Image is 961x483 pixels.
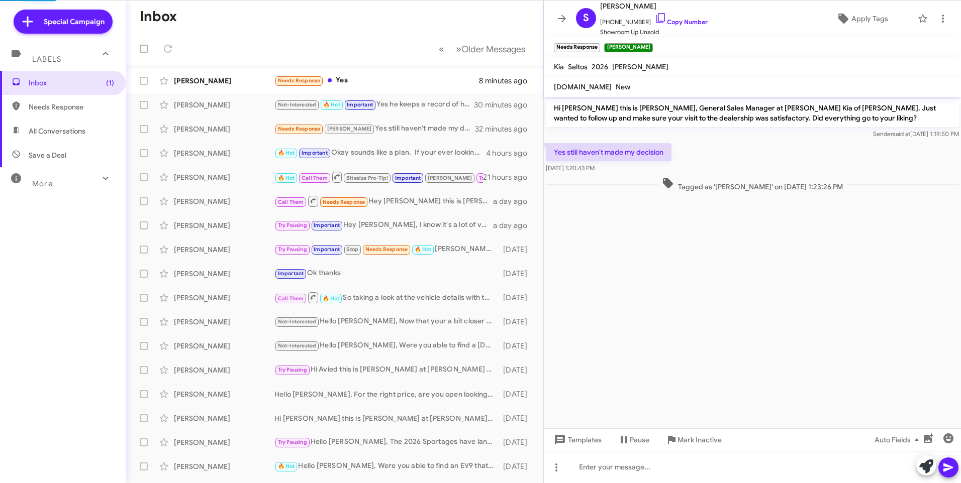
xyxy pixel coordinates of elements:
[278,439,307,445] span: Try Pausing
[499,269,535,279] div: [DATE]
[544,431,610,449] button: Templates
[32,55,61,64] span: Labels
[323,199,365,205] span: Needs Response
[174,365,274,375] div: [PERSON_NAME]
[274,316,499,327] div: Hello [PERSON_NAME], Now that your a bit closer to your lease end, would you consider an early up...
[499,365,535,375] div: [DATE]
[433,39,531,59] nav: Page navigation example
[278,463,295,469] span: 🔥 Hot
[174,76,274,86] div: [PERSON_NAME]
[274,219,493,231] div: Hey [PERSON_NAME], I know it's a lot of vehicles to sift through, but were you able to find a veh...
[278,77,321,84] span: Needs Response
[546,99,959,127] p: Hi [PERSON_NAME] this is [PERSON_NAME], General Sales Manager at [PERSON_NAME] Kia of [PERSON_NAM...
[493,196,535,206] div: a day ago
[174,461,274,471] div: [PERSON_NAME]
[274,340,499,351] div: Hello [PERSON_NAME], Were you able to find a [DATE] that fit your needs?
[678,431,722,449] span: Mark Inactive
[486,148,535,158] div: 4 hours ago
[278,150,295,156] span: 🔥 Hot
[174,389,274,399] div: [PERSON_NAME]
[433,39,450,59] button: Previous
[600,27,708,37] span: Showroom Up Unsold
[415,246,432,253] span: 🔥 Hot
[274,268,499,279] div: Ok thanks
[630,431,649,449] span: Pause
[274,147,486,159] div: Okay sounds like a plan. If your ever looking for an extended warranty we are happy to help out w...
[493,220,535,230] div: a day ago
[14,10,113,34] a: Special Campaign
[278,175,295,181] span: 🔥 Hot
[278,342,317,349] span: Not-Interested
[612,62,668,71] span: [PERSON_NAME]
[174,245,274,255] div: [PERSON_NAME]
[499,461,535,471] div: [DATE]
[475,124,535,134] div: 32 minutes ago
[174,124,274,134] div: [PERSON_NAME]
[274,389,499,399] div: Hello [PERSON_NAME], For the right price, are you open looking to sell your Sportage?
[568,62,588,71] span: Seltos
[893,130,910,138] span: said at
[274,291,499,304] div: So taking a look at the vehicle details with the appraiser, it looks like we would be able to tra...
[274,244,499,255] div: [PERSON_NAME] we will be at [GEOGRAPHIC_DATA] around 10am
[32,179,53,188] span: More
[278,101,317,108] span: Not-Interested
[346,246,358,253] span: Stop
[278,270,304,277] span: Important
[479,76,535,86] div: 8 minutes ago
[274,436,499,448] div: Hello [PERSON_NAME], The 2026 Sportages have landed! I took a look at your current Sportage, it l...
[274,99,475,110] div: Yes he keeps a record of his previous customers, but he isn't allowed to keep any contract inform...
[140,9,177,25] h1: Inbox
[174,100,274,110] div: [PERSON_NAME]
[174,317,274,327] div: [PERSON_NAME]
[278,246,307,253] span: Try Pausing
[499,341,535,351] div: [DATE]
[851,10,888,28] span: Apply Tags
[552,431,602,449] span: Templates
[302,175,328,181] span: Call Them
[274,75,479,86] div: Yes
[657,431,730,449] button: Mark Inactive
[554,43,600,52] small: Needs Response
[461,44,525,55] span: Older Messages
[499,413,535,423] div: [DATE]
[174,341,274,351] div: [PERSON_NAME]
[658,177,847,192] span: Tagged as '[PERSON_NAME]' on [DATE] 1:23:26 PM
[873,130,959,138] span: Sender [DATE] 1:19:50 PM
[274,171,483,183] div: Cool, just keep me posted
[274,364,499,376] div: Hi Avied this is [PERSON_NAME] at [PERSON_NAME] Kia of [PERSON_NAME]. Thanks again for being our ...
[395,175,421,181] span: Important
[327,126,372,132] span: [PERSON_NAME]
[274,195,493,207] div: Hey [PERSON_NAME] this is [PERSON_NAME] we spoke the other day can u call me at [PHONE_NUMBER]
[655,18,708,26] a: Copy Number
[604,43,652,52] small: [PERSON_NAME]
[278,222,307,228] span: Try Pausing
[274,123,475,135] div: Yes still haven't made my decision
[274,413,499,423] div: Hi [PERSON_NAME] this is [PERSON_NAME] at [PERSON_NAME] Kia of [PERSON_NAME]. Thanks again for be...
[554,82,612,91] span: [DOMAIN_NAME]
[600,12,708,27] span: [PHONE_NUMBER]
[314,246,340,253] span: Important
[499,317,535,327] div: [DATE]
[616,82,630,91] span: New
[29,78,114,88] span: Inbox
[44,17,105,27] span: Special Campaign
[174,148,274,158] div: [PERSON_NAME]
[583,10,589,26] span: S
[174,220,274,230] div: [PERSON_NAME]
[29,126,85,136] span: All Conversations
[174,172,274,182] div: [PERSON_NAME]
[811,10,913,28] button: Apply Tags
[29,150,66,160] span: Save a Deal
[174,269,274,279] div: [PERSON_NAME]
[546,143,671,161] p: Yes still haven't made my decision
[450,39,531,59] button: Next
[278,126,321,132] span: Needs Response
[499,293,535,303] div: [DATE]
[174,196,274,206] div: [PERSON_NAME]
[867,431,931,449] button: Auto Fields
[610,431,657,449] button: Pause
[554,62,564,71] span: Kia
[875,431,923,449] span: Auto Fields
[475,100,535,110] div: 30 minutes ago
[302,150,328,156] span: Important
